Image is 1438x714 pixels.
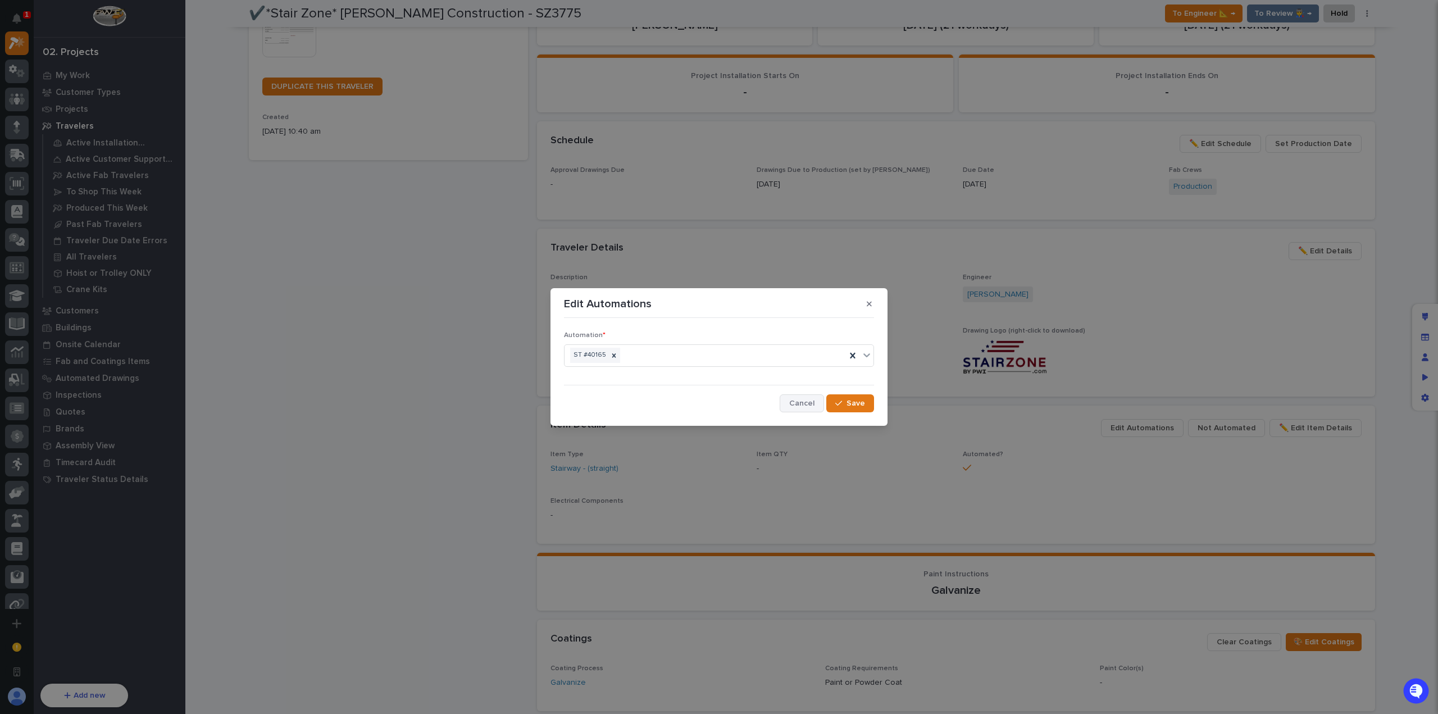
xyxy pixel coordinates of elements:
[112,208,136,216] span: Pylon
[11,181,20,190] div: 📖
[11,11,34,33] img: Stacker
[38,136,142,145] div: We're available if you need us!
[570,348,608,363] div: ST #40165
[789,398,814,408] span: Cancel
[826,394,874,412] button: Save
[29,90,185,102] input: Clear
[780,394,824,412] button: Cancel
[38,125,184,136] div: Start new chat
[564,332,606,339] span: Automation
[191,128,204,142] button: Start new chat
[11,125,31,145] img: 1736555164131-43832dd5-751b-4058-ba23-39d91318e5a0
[11,62,204,80] p: How can we help?
[1402,677,1432,707] iframe: Open customer support
[847,398,865,408] span: Save
[79,207,136,216] a: Powered byPylon
[7,176,66,196] a: 📖Help Docs
[22,180,61,192] span: Help Docs
[564,297,652,311] p: Edit Automations
[11,44,204,62] p: Welcome 👋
